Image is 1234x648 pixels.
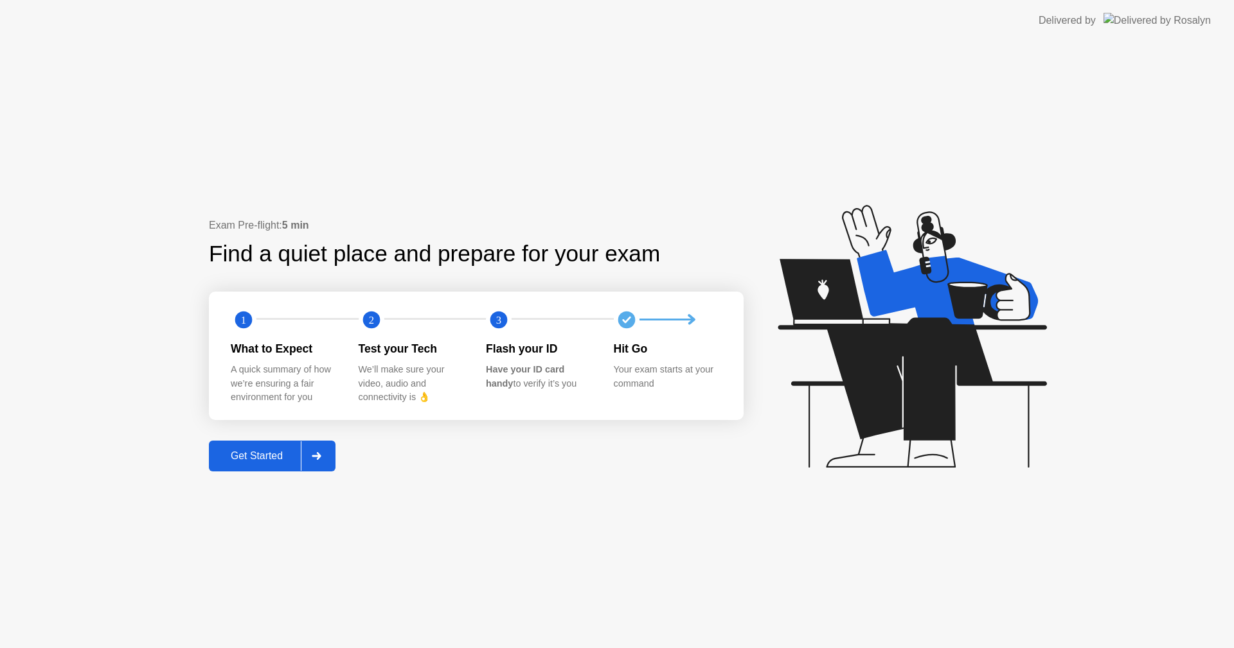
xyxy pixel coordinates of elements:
div: Exam Pre-flight: [209,218,744,233]
div: A quick summary of how we’re ensuring a fair environment for you [231,363,338,405]
img: Delivered by Rosalyn [1104,13,1211,28]
div: We’ll make sure your video, audio and connectivity is 👌 [359,363,466,405]
text: 3 [496,313,501,326]
button: Get Started [209,441,335,471]
div: What to Expect [231,340,338,357]
div: Test your Tech [359,340,466,357]
b: 5 min [282,220,309,231]
text: 2 [368,313,373,326]
text: 1 [241,313,246,326]
div: Get Started [213,450,301,462]
div: Find a quiet place and prepare for your exam [209,237,662,271]
div: Hit Go [614,340,721,357]
div: Flash your ID [486,340,593,357]
div: Your exam starts at your command [614,363,721,390]
div: to verify it’s you [486,363,593,390]
div: Delivered by [1039,13,1096,28]
b: Have your ID card handy [486,364,564,389]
